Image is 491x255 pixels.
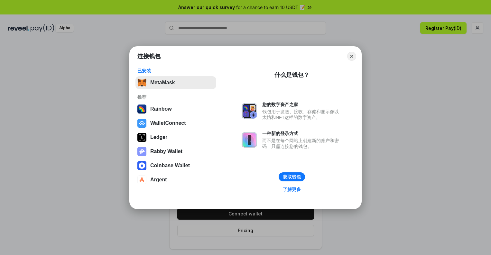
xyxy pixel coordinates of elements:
div: Coinbase Wallet [150,163,190,168]
div: 钱包用于发送、接收、存储和显示像以太坊和NFT这样的数字资产。 [262,109,342,120]
img: svg+xml,%3Csvg%20width%3D%22120%22%20height%3D%22120%22%20viewBox%3D%220%200%20120%20120%22%20fil... [137,105,146,114]
img: svg+xml,%3Csvg%20xmlns%3D%22http%3A%2F%2Fwww.w3.org%2F2000%2Fsvg%22%20width%3D%2228%22%20height%3... [137,133,146,142]
a: 了解更多 [279,185,305,194]
button: Coinbase Wallet [135,159,216,172]
div: 已安装 [137,68,214,74]
button: WalletConnect [135,117,216,130]
div: 什么是钱包？ [274,71,309,79]
h1: 连接钱包 [137,52,161,60]
img: svg+xml,%3Csvg%20xmlns%3D%22http%3A%2F%2Fwww.w3.org%2F2000%2Fsvg%22%20fill%3D%22none%22%20viewBox... [137,147,146,156]
img: svg+xml,%3Csvg%20fill%3D%22none%22%20height%3D%2233%22%20viewBox%3D%220%200%2035%2033%22%20width%... [137,78,146,87]
div: Ledger [150,134,167,140]
img: svg+xml,%3Csvg%20width%3D%2228%22%20height%3D%2228%22%20viewBox%3D%220%200%2028%2028%22%20fill%3D... [137,161,146,170]
img: svg+xml,%3Csvg%20width%3D%2228%22%20height%3D%2228%22%20viewBox%3D%220%200%2028%2028%22%20fill%3D... [137,119,146,128]
button: Ledger [135,131,216,144]
div: 推荐 [137,94,214,100]
div: 而不是在每个网站上创建新的账户和密码，只需连接您的钱包。 [262,138,342,149]
button: Rabby Wallet [135,145,216,158]
div: Argent [150,177,167,183]
div: 获取钱包 [283,174,301,180]
img: svg+xml,%3Csvg%20xmlns%3D%22http%3A%2F%2Fwww.w3.org%2F2000%2Fsvg%22%20fill%3D%22none%22%20viewBox... [242,103,257,119]
button: 获取钱包 [279,172,305,181]
button: Argent [135,173,216,186]
div: Rabby Wallet [150,149,182,154]
div: WalletConnect [150,120,186,126]
div: MetaMask [150,80,175,86]
button: MetaMask [135,76,216,89]
div: Rainbow [150,106,172,112]
div: 您的数字资产之家 [262,102,342,107]
img: svg+xml,%3Csvg%20xmlns%3D%22http%3A%2F%2Fwww.w3.org%2F2000%2Fsvg%22%20fill%3D%22none%22%20viewBox... [242,132,257,148]
div: 一种新的登录方式 [262,131,342,136]
button: Rainbow [135,103,216,115]
div: 了解更多 [283,187,301,192]
img: svg+xml,%3Csvg%20width%3D%2228%22%20height%3D%2228%22%20viewBox%3D%220%200%2028%2028%22%20fill%3D... [137,175,146,184]
button: Close [347,52,356,61]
